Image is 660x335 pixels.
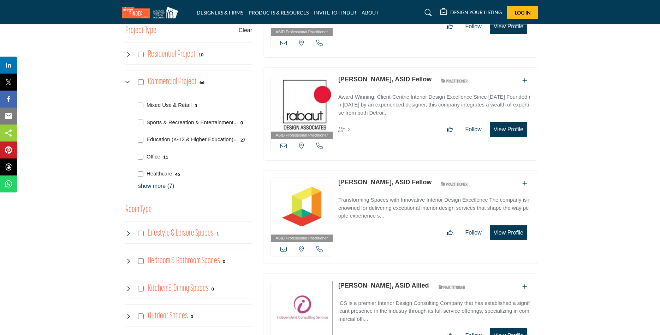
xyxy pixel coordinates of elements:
p: Healthcare: Hospitals, clinics, wellness centers [147,170,172,178]
input: Select Sports & Recreation & Entertainment checkbox [138,120,143,125]
div: 0 Results For Sports & Recreation & Entertainment [240,119,243,126]
p: Cameron Stiles, ASID Fellow [338,178,432,187]
div: 11 Results For Office [163,154,168,160]
a: [PERSON_NAME], ASID Fellow [338,179,432,186]
h5: DESIGN YOUR LISTING [450,9,502,16]
a: Add To List [522,180,527,186]
b: 3 [195,103,197,108]
span: ASID Professional Practitioner [275,132,328,138]
a: Search [418,7,436,18]
p: Mixed Use & Retail: Combination retail and office buildings [147,101,192,109]
div: Followers [338,125,351,134]
button: Follow [461,19,486,34]
a: ICS is a premier Interior Design Consulting Company that has established a significant presence i... [338,295,531,323]
div: 66 Results For Commercial Project [200,79,204,85]
input: Select Lifestyle & Leisure Spaces checkbox [138,231,144,236]
div: 3 Results For Mixed Use & Retail [195,102,197,109]
b: 11 [163,155,168,160]
a: INVITE TO FINDER [314,10,356,16]
a: ABOUT [362,10,379,16]
b: 66 [200,80,204,85]
div: 27 Results For Education (K-12 & Higher Education) [240,137,245,143]
img: ASID Qualified Practitioners Badge Icon [438,179,470,188]
img: Jo Rabaut, ASID Fellow [271,75,333,132]
h4: Outdoor Spaces: Outdoor Spaces [148,310,188,322]
input: Select Office checkbox [138,154,143,160]
button: View Profile [490,122,527,137]
b: 0 [212,287,214,291]
div: 0 Results For Kitchen & Dining Spaces [212,285,214,292]
p: Transforming Spaces with Innovative Interior Design Excellence The company is renowned for delive... [338,196,531,220]
button: Follow [461,122,486,137]
a: ASID Professional Practitioner [271,75,333,139]
div: 0 Results For Outdoor Spaces [191,313,193,319]
img: Cameron Stiles, ASID Fellow [271,178,333,235]
button: Like listing [442,122,457,137]
div: 45 Results For Healthcare [175,171,180,177]
b: 1 [216,231,219,236]
div: 10 Results For Residential Project [198,51,203,58]
h4: Kitchen & Dining Spaces: Kitchen & Dining Spaces [148,282,209,295]
button: Follow [461,226,486,240]
button: Like listing [442,226,457,240]
button: Project Type [125,24,156,37]
input: Select Bedroom & Bathroom Spaces checkbox [138,258,144,264]
span: Log In [515,10,531,16]
span: 2 [348,126,351,132]
a: DESIGNERS & FIRMS [197,10,243,16]
div: 1 Results For Lifestyle & Leisure Spaces [216,230,219,237]
b: 0 [240,120,243,125]
button: Log In [507,6,538,19]
a: [PERSON_NAME], ASID Allied [338,282,429,289]
span: ASID Professional Practitioner [275,235,328,241]
a: Add To List [522,77,527,83]
h4: Commercial Project: Involve the design, construction, or renovation of spaces used for business p... [148,76,197,88]
img: Site Logo [122,7,182,18]
a: PRODUCTS & RESOURCES [249,10,309,16]
button: View Profile [490,225,527,240]
p: Education (K-12 & Higher Education): Primary schools to universities and research facilities [147,135,238,144]
a: ASID Professional Practitioner [271,178,333,242]
p: show more (7) [138,182,252,190]
b: 45 [175,172,180,177]
b: 0 [191,314,193,319]
button: Room Type [125,203,152,216]
button: Like listing [442,19,457,34]
input: Select Education (K-12 & Higher Education) checkbox [138,137,143,143]
p: Tanya Shanklin, ASID Allied [338,281,429,290]
a: Transforming Spaces with Innovative Interior Design Excellence The company is renowned for delive... [338,192,531,220]
h4: Lifestyle & Leisure Spaces: Lifestyle & Leisure Spaces [148,227,214,239]
input: Select Commercial Project checkbox [138,79,144,85]
p: Office: Professional office spaces [147,153,160,161]
input: Select Kitchen & Dining Spaces checkbox [138,286,144,291]
a: Add To List [522,284,527,290]
b: 10 [198,52,203,57]
b: 0 [223,259,225,264]
input: Select Residential Project checkbox [138,52,144,57]
h4: Bedroom & Bathroom Spaces: Bedroom & Bathroom Spaces [148,255,220,267]
p: Sports & Recreation & Entertainment: Stadiums, gyms, theaters [147,119,238,127]
div: 0 Results For Bedroom & Bathroom Spaces [223,258,225,264]
buton: Clear [239,26,252,35]
img: ASID Qualified Practitioners Badge Icon [436,283,468,291]
b: 27 [240,138,245,143]
h4: Residential Project: Types of projects range from simple residential renovations to highly comple... [148,48,196,60]
a: [PERSON_NAME], ASID Fellow [338,76,432,83]
input: Select Healthcare checkbox [138,171,143,177]
p: ICS is a premier Interior Design Consulting Company that has established a significant presence i... [338,299,531,323]
input: Select Mixed Use & Retail checkbox [138,103,143,108]
div: DESIGN YOUR LISTING [440,8,502,17]
p: Jo Rabaut, ASID Fellow [338,75,432,84]
a: Award-Winning, Client-Centric Interior Design Excellence Since [DATE] Founded in [DATE] by an exp... [338,89,531,117]
input: Select Outdoor Spaces checkbox [138,313,144,319]
button: View Profile [490,19,527,34]
img: ASID Qualified Practitioners Badge Icon [438,76,470,85]
p: Award-Winning, Client-Centric Interior Design Excellence Since [DATE] Founded in [DATE] by an exp... [338,93,531,117]
span: ASID Professional Practitioner [275,29,328,35]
